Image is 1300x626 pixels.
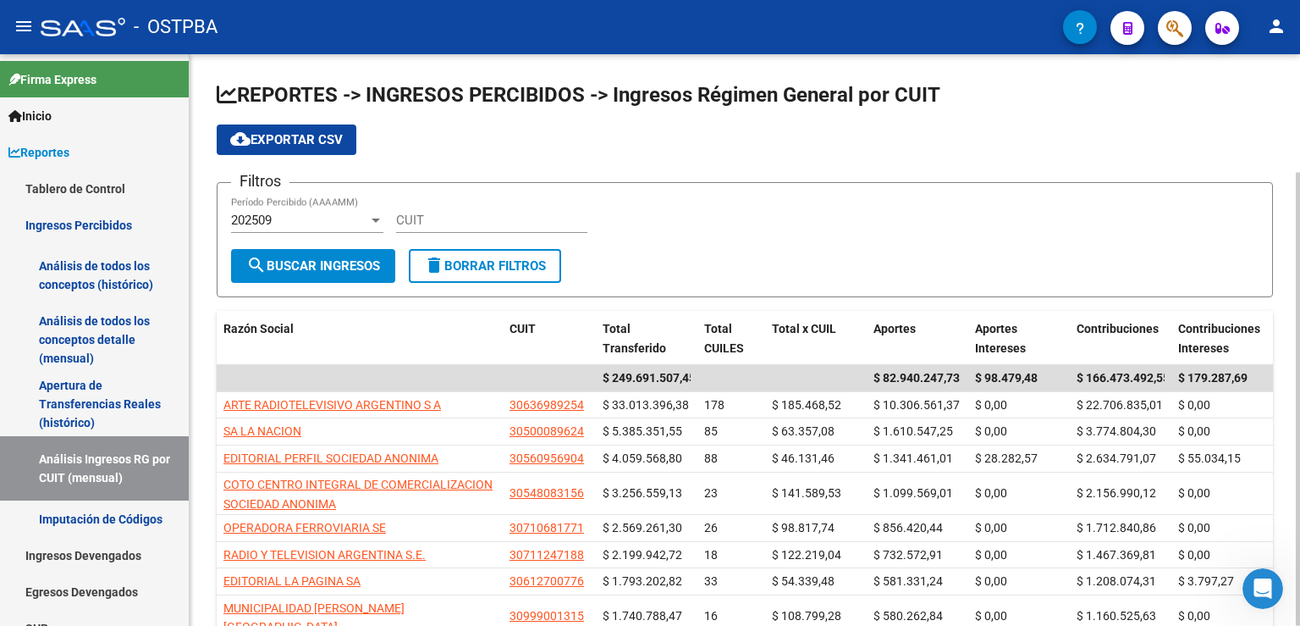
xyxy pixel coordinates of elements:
span: $ 28.282,57 [975,451,1038,465]
span: OPERADORA FERROVIARIA SE [223,521,386,535]
span: $ 580.262,84 [873,609,943,623]
span: $ 98.479,48 [975,371,1038,385]
span: EDITORIAL PERFIL SOCIEDAD ANONIMA [223,451,438,465]
span: 88 [704,451,718,465]
datatable-header-cell: Razón Social [217,311,503,367]
span: $ 1.341.461,01 [873,451,953,465]
iframe: Intercom live chat [1242,568,1283,609]
span: Reportes [8,143,69,162]
span: $ 1.099.569,01 [873,486,953,500]
span: $ 1.793.202,82 [603,574,682,588]
span: 30711247188 [510,548,584,562]
span: $ 1.740.788,47 [603,609,682,623]
span: 30560956904 [510,451,584,465]
span: $ 185.468,52 [772,398,841,412]
span: REPORTES -> INGRESOS PERCIBIDOS -> Ingresos Régimen General por CUIT [217,83,940,107]
span: $ 0,00 [1178,398,1210,412]
span: $ 46.131,46 [772,451,835,465]
span: $ 0,00 [1178,486,1210,500]
span: $ 1.467.369,81 [1077,548,1156,562]
span: COTO CENTRO INTEGRAL DE COMERCIALIZACION SOCIEDAD ANONIMA [223,478,493,511]
span: Inicio [8,107,52,125]
span: $ 179.287,69 [1178,371,1248,385]
datatable-header-cell: Aportes Intereses [968,311,1070,367]
span: 33 [704,574,718,588]
datatable-header-cell: Contribuciones [1070,311,1171,367]
span: 202509 [231,213,272,228]
span: Contribuciones [1077,322,1159,335]
span: $ 4.059.568,80 [603,451,682,465]
span: $ 1.208.074,31 [1077,574,1156,588]
mat-icon: cloud_download [230,129,251,149]
span: Total Transferido [603,322,666,355]
span: $ 3.797,27 [1178,574,1234,588]
span: $ 0,00 [1178,521,1210,535]
span: $ 55.034,15 [1178,451,1241,465]
span: $ 0,00 [975,574,1007,588]
span: $ 108.799,28 [772,609,841,623]
datatable-header-cell: Total x CUIL [765,311,867,367]
span: SA LA NACION [223,424,301,438]
span: 30500089624 [510,424,584,438]
span: Aportes Intereses [975,322,1026,355]
span: 30710681771 [510,521,584,535]
span: Total CUILES [704,322,744,355]
button: Borrar Filtros [409,249,561,283]
span: $ 249.691.507,45 [603,371,696,385]
span: 23 [704,486,718,500]
span: $ 0,00 [975,398,1007,412]
span: $ 1.610.547,25 [873,424,953,438]
span: $ 0,00 [975,486,1007,500]
span: $ 1.712.840,86 [1077,521,1156,535]
span: Contribuciones Intereses [1178,322,1260,355]
h3: Filtros [231,169,289,193]
datatable-header-cell: Contribuciones Intereses [1171,311,1273,367]
mat-icon: search [246,255,267,275]
span: $ 0,00 [1178,609,1210,623]
span: $ 2.199.942,72 [603,548,682,562]
span: Razón Social [223,322,294,335]
datatable-header-cell: Total CUILES [697,311,765,367]
span: 26 [704,521,718,535]
span: $ 54.339,48 [772,574,835,588]
span: $ 122.219,04 [772,548,841,562]
span: $ 0,00 [975,548,1007,562]
span: $ 22.706.835,01 [1077,398,1163,412]
span: 30999001315 [510,609,584,623]
span: Aportes [873,322,916,335]
span: $ 2.569.261,30 [603,521,682,535]
span: $ 732.572,91 [873,548,943,562]
span: 30612700776 [510,574,584,588]
span: CUIT [510,322,536,335]
span: $ 0,00 [975,609,1007,623]
datatable-header-cell: Aportes [867,311,968,367]
span: 16 [704,609,718,623]
datatable-header-cell: CUIT [503,311,596,367]
span: Firma Express [8,70,96,89]
span: $ 0,00 [975,521,1007,535]
span: $ 98.817,74 [772,521,835,535]
span: $ 82.940.247,73 [873,371,960,385]
span: 85 [704,424,718,438]
span: $ 166.473.492,55 [1077,371,1170,385]
button: Exportar CSV [217,125,356,155]
span: $ 5.385.351,55 [603,424,682,438]
span: Borrar Filtros [424,258,546,274]
span: 30636989254 [510,398,584,412]
span: $ 2.634.791,07 [1077,451,1156,465]
span: RADIO Y TELEVISION ARGENTINA S.E. [223,548,426,562]
span: $ 581.331,24 [873,574,943,588]
mat-icon: menu [14,16,34,36]
span: $ 1.160.525,63 [1077,609,1156,623]
span: - OSTPBA [134,8,218,46]
span: $ 10.306.561,37 [873,398,960,412]
span: $ 141.589,53 [772,486,841,500]
span: Total x CUIL [772,322,836,335]
span: $ 0,00 [1178,424,1210,438]
span: $ 3.256.559,13 [603,486,682,500]
span: EDITORIAL LA PAGINA SA [223,574,361,588]
span: $ 33.013.396,38 [603,398,689,412]
datatable-header-cell: Total Transferido [596,311,697,367]
span: 178 [704,398,724,412]
span: ARTE RADIOTELEVISIVO ARGENTINO S A [223,398,441,412]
